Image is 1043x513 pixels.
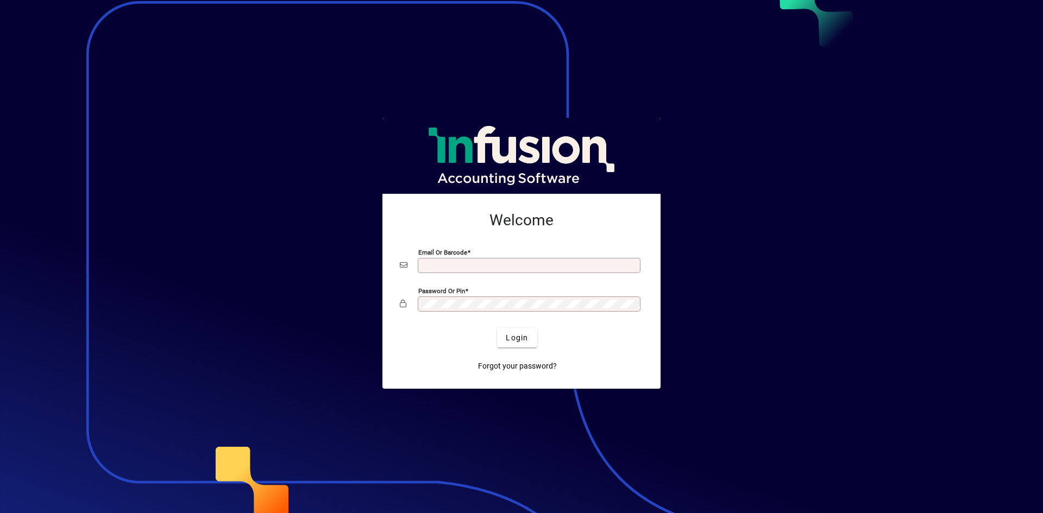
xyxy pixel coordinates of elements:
[418,287,465,295] mat-label: Password or Pin
[418,249,467,256] mat-label: Email or Barcode
[478,360,557,372] span: Forgot your password?
[474,356,561,376] a: Forgot your password?
[506,332,528,344] span: Login
[497,328,537,347] button: Login
[400,211,643,230] h2: Welcome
